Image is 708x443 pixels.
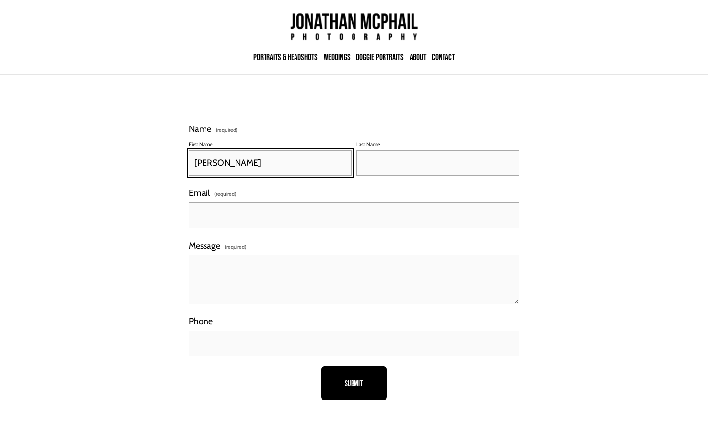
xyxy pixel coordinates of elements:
span: Portraits & Headshots [253,50,318,64]
span: (required) [216,128,237,133]
span: Submit [345,379,363,388]
span: Message [189,238,220,253]
img: Jonathan McPhail Photography [268,9,440,43]
button: SubmitSubmit [321,366,387,400]
span: Doggie Portraits [356,50,404,64]
div: Last Name [356,140,519,150]
div: First Name [189,140,352,150]
span: (required) [225,243,246,252]
span: Contact [432,50,455,64]
a: folder dropdown [356,49,404,65]
a: folder dropdown [253,49,318,65]
a: folder dropdown [410,49,426,65]
span: About [410,50,426,64]
span: Phone [189,314,213,329]
span: (required) [214,190,236,199]
span: Weddings [324,50,351,64]
a: folder dropdown [324,49,351,65]
span: Name [189,122,211,136]
a: folder dropdown [432,49,455,65]
span: Email [189,186,210,200]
